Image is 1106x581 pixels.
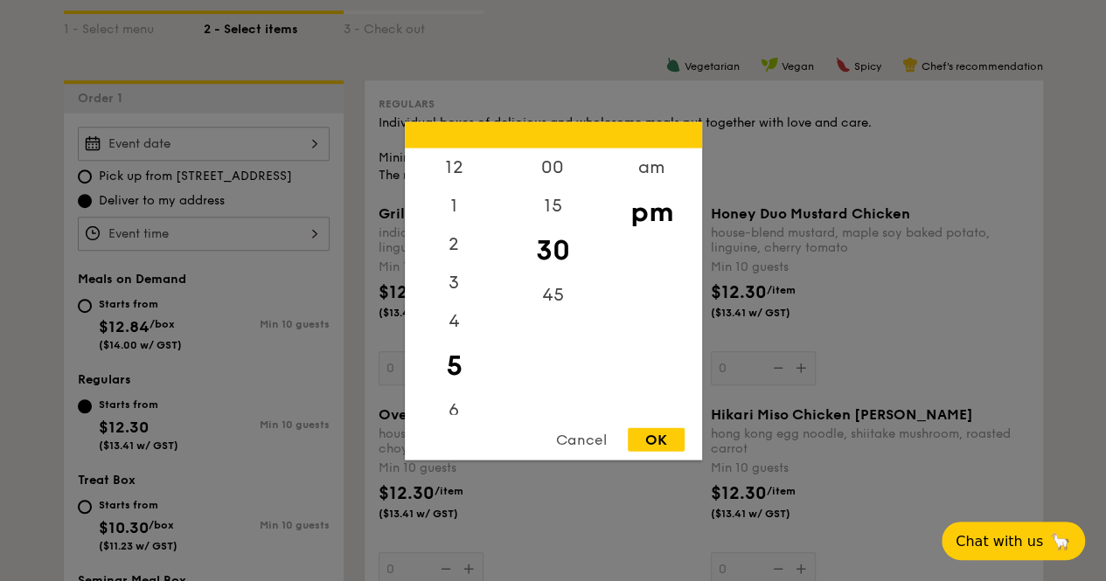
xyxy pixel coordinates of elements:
div: 15 [504,186,602,225]
div: 3 [405,263,504,301]
button: Chat with us🦙 [942,522,1085,560]
span: Chat with us [956,533,1043,550]
div: 45 [504,275,602,314]
div: 5 [405,340,504,391]
div: 30 [504,225,602,275]
div: 2 [405,225,504,263]
div: 6 [405,391,504,429]
div: 00 [504,148,602,186]
div: am [602,148,701,186]
div: pm [602,186,701,237]
div: 12 [405,148,504,186]
div: 4 [405,301,504,340]
div: OK [628,427,685,451]
span: 🦙 [1050,531,1071,551]
div: Cancel [539,427,624,451]
div: 1 [405,186,504,225]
